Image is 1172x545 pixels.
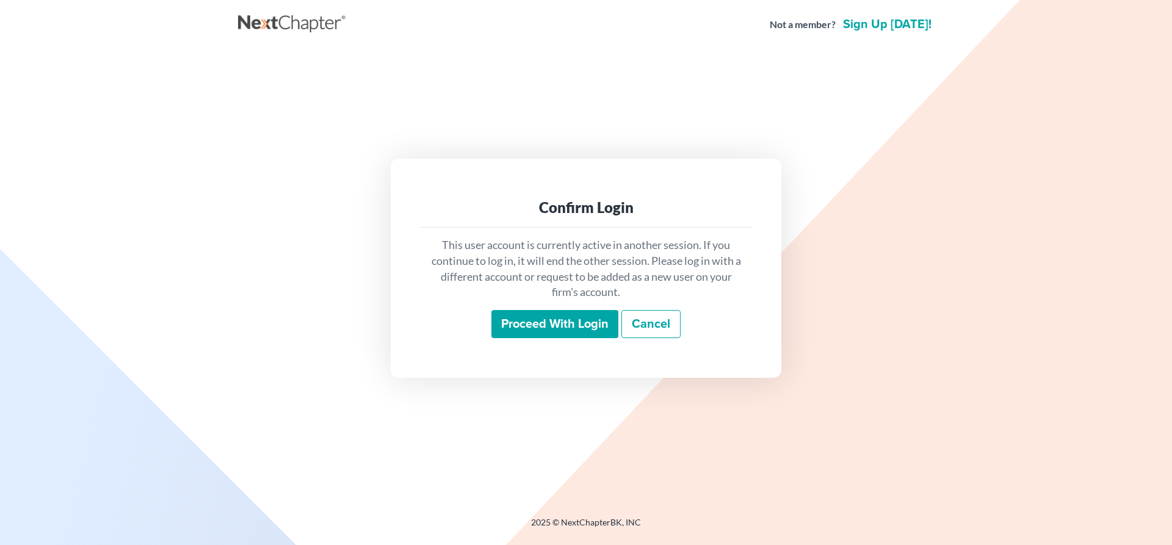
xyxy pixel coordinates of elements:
[491,310,618,338] input: Proceed with login
[621,310,681,338] a: Cancel
[841,18,934,31] a: Sign up [DATE]!
[238,516,934,538] div: 2025 © NextChapterBK, INC
[770,18,836,32] strong: Not a member?
[430,237,742,300] p: This user account is currently active in another session. If you continue to log in, it will end ...
[430,198,742,217] div: Confirm Login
